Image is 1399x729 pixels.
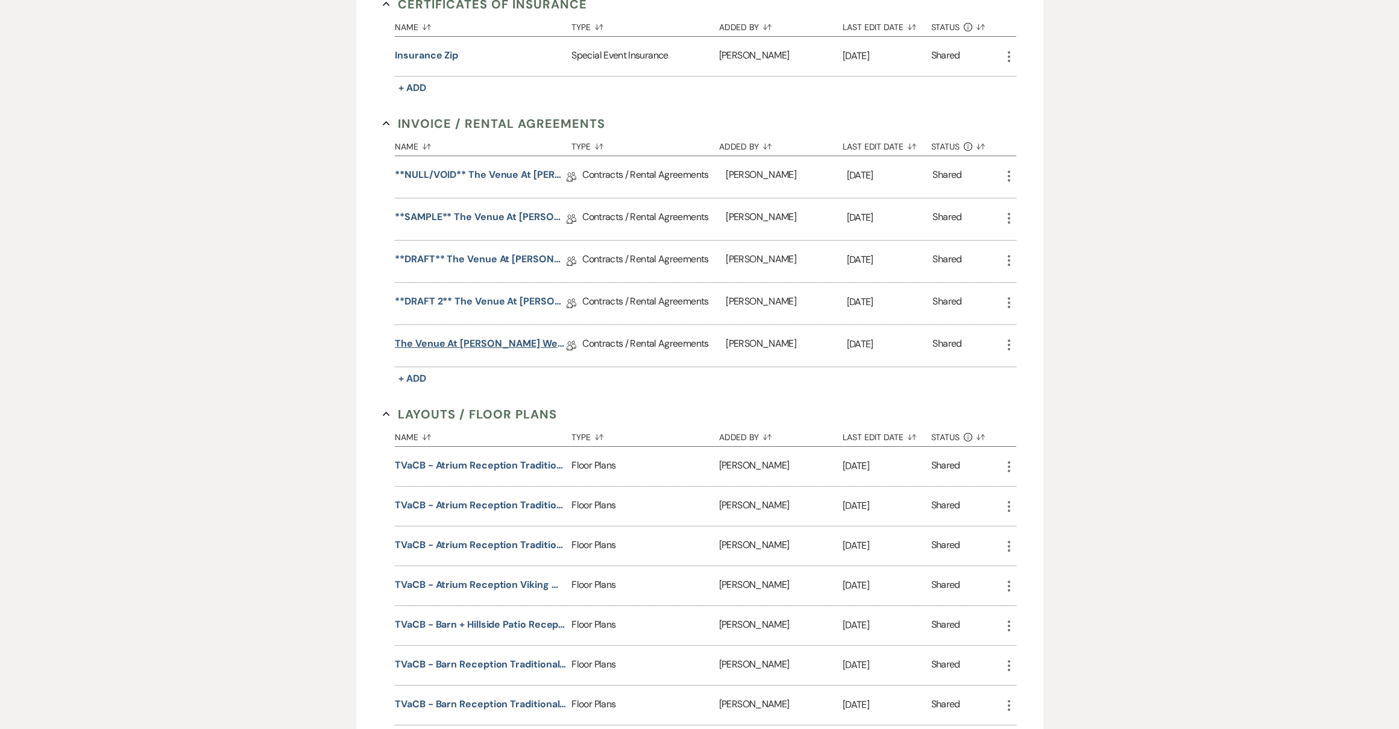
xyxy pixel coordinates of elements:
button: TVaCB - Barn + Hillside Patio Reception Traditional MAX w_ Tent + Dance Floor (305 guests) [395,617,567,632]
button: Type [571,423,718,446]
button: Last Edit Date [843,133,931,156]
div: Shared [931,578,960,594]
button: Status [931,13,1002,36]
button: TVaCB - Atrium Reception Traditional Max w_ Dance Floor (188 guests) [395,498,567,513]
div: Floor Plans [571,606,718,645]
p: [DATE] [843,697,931,713]
div: Shared [931,48,960,65]
div: Floor Plans [571,526,718,566]
div: Floor Plans [571,686,718,725]
p: [DATE] [847,168,933,183]
button: Status [931,133,1002,156]
button: Name [395,13,571,36]
p: [DATE] [843,657,931,673]
div: Shared [931,538,960,554]
button: Status [931,423,1002,446]
div: [PERSON_NAME] [726,156,846,198]
div: Contracts / Rental Agreements [582,156,726,198]
div: Shared [931,617,960,634]
button: Last Edit Date [843,423,931,446]
div: [PERSON_NAME] [726,198,846,240]
button: Type [571,13,718,36]
p: [DATE] [847,336,933,352]
span: + Add [398,372,426,385]
div: [PERSON_NAME] [719,566,843,605]
button: + Add [395,80,430,96]
p: [DATE] [847,210,933,226]
p: [DATE] [843,48,931,64]
div: Shared [932,252,961,271]
div: Shared [931,498,960,514]
p: [DATE] [847,294,933,310]
button: TVaCB - Atrium Reception Viking w_ Dance Floor (147 guests) [395,578,567,592]
span: Status [931,23,960,31]
div: [PERSON_NAME] [719,526,843,566]
div: [PERSON_NAME] [719,447,843,486]
button: Name [395,133,571,156]
button: Added By [719,133,843,156]
div: Shared [931,657,960,674]
div: Shared [932,294,961,313]
div: [PERSON_NAME] [719,37,843,76]
p: [DATE] [843,498,931,514]
div: [PERSON_NAME] [719,686,843,725]
button: TVaCB - Atrium Reception Traditional Max w_out Dance Floor (214 guests).jpg [395,538,567,552]
button: Type [571,133,718,156]
div: Shared [931,458,960,475]
button: Added By [719,13,843,36]
div: Contracts / Rental Agreements [582,325,726,367]
div: Floor Plans [571,566,718,605]
button: Layouts / Floor Plans [383,405,557,423]
p: [DATE] [843,458,931,474]
a: **DRAFT 2** The Venue at [PERSON_NAME] Wedding Contract-([DATE] [PERSON_NAME]) [395,294,567,313]
button: + Add [395,370,430,387]
button: TVaCB - Barn Reception Traditional w_out Dance Floor (134 guests) [395,697,567,712]
button: TVaCB - Atrium Reception Traditional (No Viking) Max w_out Dance Floor (182 guests) [395,458,567,473]
div: [PERSON_NAME] [726,241,846,282]
div: Special Event Insurance [571,37,718,76]
div: Shared [931,697,960,713]
span: + Add [398,81,426,94]
button: Name [395,423,571,446]
p: [DATE] [847,252,933,268]
div: [PERSON_NAME] [726,283,846,324]
div: Floor Plans [571,646,718,685]
p: [DATE] [843,617,931,633]
button: TVaCB - Barn Reception Traditional w_ Dance Floor (110 or 114 guests) [395,657,567,672]
div: [PERSON_NAME] [726,325,846,367]
a: The Venue at [PERSON_NAME] Wedding Contract-([DATE] [PERSON_NAME]) [395,336,567,355]
p: [DATE] [843,578,931,593]
div: [PERSON_NAME] [719,487,843,526]
div: Shared [932,336,961,355]
div: Floor Plans [571,487,718,526]
a: **NULL/VOID** The Venue at [PERSON_NAME] Wedding Contract-([DATE] [PERSON_NAME]) [395,168,567,186]
div: Contracts / Rental Agreements [582,198,726,240]
p: [DATE] [843,538,931,554]
div: Shared [932,168,961,186]
div: [PERSON_NAME] [719,646,843,685]
button: Added By [719,423,843,446]
button: Last Edit Date [843,13,931,36]
div: Contracts / Rental Agreements [582,283,726,324]
div: Shared [932,210,961,229]
div: Contracts / Rental Agreements [582,241,726,282]
button: Insurance Zip [395,48,458,63]
div: [PERSON_NAME] [719,606,843,645]
a: **DRAFT** The Venue at [PERSON_NAME] Wedding Contract-([DATE] [PERSON_NAME]) [395,252,567,271]
button: Invoice / Rental Agreements [383,115,605,133]
span: Status [931,433,960,441]
div: Floor Plans [571,447,718,486]
a: **SAMPLE** The Venue at [PERSON_NAME] Wedding Contract-([DATE] [PERSON_NAME]) [395,210,567,229]
span: Status [931,142,960,151]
